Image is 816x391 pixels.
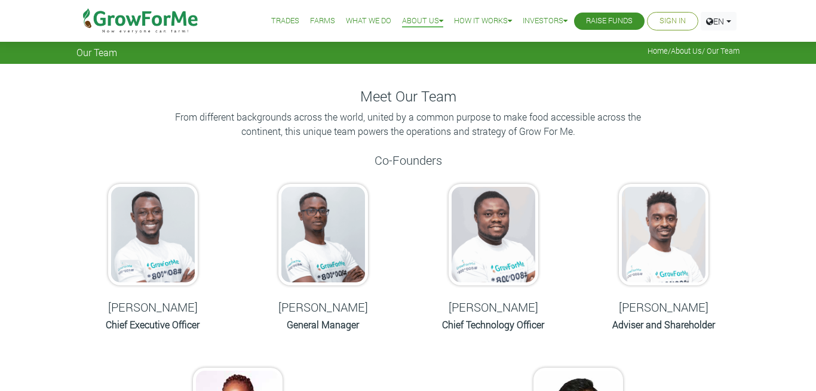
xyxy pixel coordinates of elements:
a: Sign In [659,15,686,27]
a: Trades [271,15,299,27]
h5: [PERSON_NAME] [253,300,393,314]
img: growforme image [278,184,368,285]
span: / / Our Team [648,47,740,56]
img: growforme image [619,184,708,285]
a: About Us [402,15,443,27]
h6: Chief Technology Officer [423,319,563,330]
a: EN [701,12,737,30]
h5: [PERSON_NAME] [593,300,734,314]
h5: Co-Founders [76,153,740,167]
a: Home [648,46,668,56]
h6: General Manager [253,319,393,330]
a: How it Works [454,15,512,27]
a: What We Do [346,15,391,27]
a: Raise Funds [586,15,633,27]
img: growforme image [449,184,538,285]
a: Farms [310,15,335,27]
h5: [PERSON_NAME] [423,300,563,314]
a: Investors [523,15,567,27]
p: From different backgrounds across the world, united by a common purpose to make food accessible a... [169,110,647,138]
span: Our Team [76,47,117,58]
img: growforme image [108,184,198,285]
h6: Chief Executive Officer [82,319,223,330]
a: About Us [671,46,702,56]
h5: [PERSON_NAME] [82,300,223,314]
h6: Adviser and Shareholder [593,319,734,330]
h4: Meet Our Team [76,88,740,105]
